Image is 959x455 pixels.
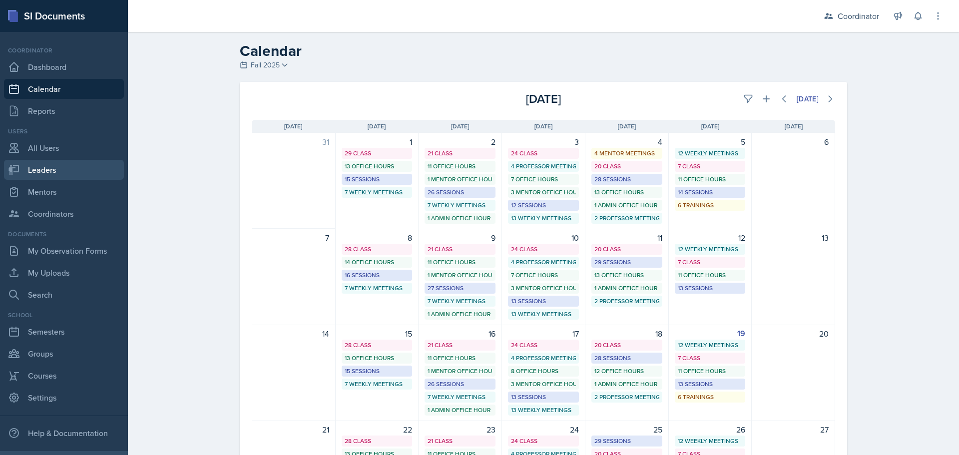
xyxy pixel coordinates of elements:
div: 13 Weekly Meetings [511,406,576,415]
div: 7 [258,232,329,244]
div: 28 Sessions [594,354,659,363]
div: 1 Admin Office Hour [594,380,659,389]
div: 1 Admin Office Hour [428,406,492,415]
h2: Calendar [240,42,847,60]
a: My Observation Forms [4,241,124,261]
div: 15 Sessions [345,367,410,376]
a: Settings [4,388,124,408]
div: 29 Class [345,149,410,158]
div: 26 [675,424,746,436]
div: 28 Class [345,437,410,446]
div: 31 [258,136,329,148]
a: Semesters [4,322,124,342]
div: 13 Office Hours [594,271,659,280]
div: 2 Professor Meetings [594,214,659,223]
div: 12 Office Hours [594,367,659,376]
div: 12 Weekly Meetings [678,149,743,158]
div: 9 [425,232,495,244]
div: School [4,311,124,320]
div: 8 [342,232,413,244]
span: [DATE] [701,122,719,131]
div: 7 Class [678,258,743,267]
div: Coordinator [4,46,124,55]
div: 24 Class [511,437,576,446]
div: 16 Sessions [345,271,410,280]
div: 10 [508,232,579,244]
div: Documents [4,230,124,239]
div: 12 Weekly Meetings [678,341,743,350]
div: 13 Sessions [511,297,576,306]
div: 16 [425,328,495,340]
a: Calendar [4,79,124,99]
div: 11 Office Hours [678,367,743,376]
div: 12 Weekly Meetings [678,245,743,254]
div: 3 Mentor Office Hours [511,284,576,293]
div: 28 Sessions [594,175,659,184]
div: 7 Weekly Meetings [428,201,492,210]
div: 17 [508,328,579,340]
div: 25 [591,424,662,436]
div: 1 Mentor Office Hour [428,175,492,184]
div: 1 Admin Office Hour [594,284,659,293]
span: [DATE] [534,122,552,131]
div: 29 Sessions [594,258,659,267]
div: 5 [675,136,746,148]
div: 21 Class [428,341,492,350]
div: 21 Class [428,245,492,254]
div: 12 Sessions [511,201,576,210]
div: 13 Sessions [678,380,743,389]
div: 21 [258,424,329,436]
div: Coordinator [838,10,879,22]
a: Mentors [4,182,124,202]
div: 8 Office Hours [511,367,576,376]
div: 15 Sessions [345,175,410,184]
div: 20 Class [594,341,659,350]
span: [DATE] [284,122,302,131]
div: 24 Class [511,149,576,158]
span: [DATE] [618,122,636,131]
div: 27 [758,424,829,436]
div: 28 Class [345,245,410,254]
div: 3 Mentor Office Hours [511,380,576,389]
div: 13 [758,232,829,244]
div: [DATE] [797,95,819,103]
div: 11 Office Hours [428,354,492,363]
div: 7 Office Hours [511,175,576,184]
a: My Uploads [4,263,124,283]
div: 7 Weekly Meetings [345,188,410,197]
div: 14 Office Hours [345,258,410,267]
div: 1 [342,136,413,148]
div: 4 Mentor Meetings [594,149,659,158]
div: 7 Weekly Meetings [345,380,410,389]
div: 2 [425,136,495,148]
span: [DATE] [785,122,803,131]
a: Reports [4,101,124,121]
a: Search [4,285,124,305]
div: 12 Weekly Meetings [678,437,743,446]
div: 13 Office Hours [594,188,659,197]
div: 24 Class [511,245,576,254]
div: 7 Office Hours [511,271,576,280]
div: 13 Office Hours [345,162,410,171]
a: Leaders [4,160,124,180]
div: 11 [591,232,662,244]
div: 6 Trainings [678,201,743,210]
div: 11 Office Hours [678,271,743,280]
div: 21 Class [428,437,492,446]
div: 26 Sessions [428,188,492,197]
span: [DATE] [451,122,469,131]
div: 15 [342,328,413,340]
a: All Users [4,138,124,158]
div: 12 [675,232,746,244]
div: 11 Office Hours [428,258,492,267]
div: 2 Professor Meetings [594,393,659,402]
div: 7 Class [678,354,743,363]
div: 7 Weekly Meetings [428,393,492,402]
div: 6 Trainings [678,393,743,402]
div: 7 Weekly Meetings [428,297,492,306]
div: 27 Sessions [428,284,492,293]
div: 20 [758,328,829,340]
div: 26 Sessions [428,380,492,389]
div: 28 Class [345,341,410,350]
div: Help & Documentation [4,423,124,443]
